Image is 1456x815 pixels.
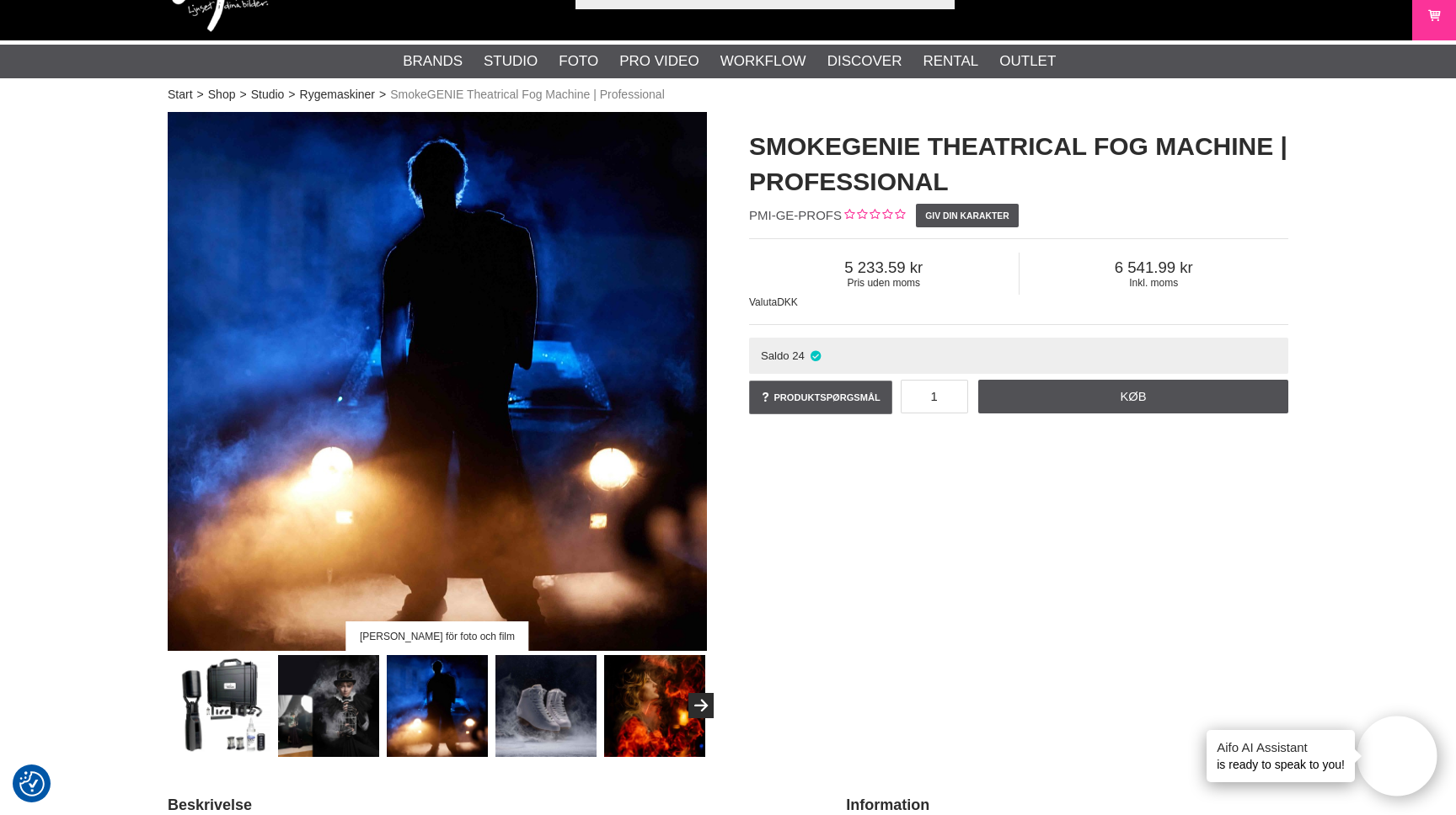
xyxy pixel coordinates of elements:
[842,207,905,225] div: Kundebed&#248;mmelse: 0
[688,693,714,718] button: Next
[387,655,489,757] img: Rökmaskin för foto och film
[619,51,699,72] a: Pro Video
[495,655,597,757] img: Skapar rök med stor presition
[390,86,665,104] span: SmokeGENIE Theatrical Fog Machine | Professional
[792,349,805,362] span: 24
[749,277,1019,289] span: Pris uden moms
[168,112,707,651] a: Rökmaskin för foto och film
[168,86,193,104] a: Start
[300,86,375,104] a: Rygemaskiner
[197,86,204,104] span: >
[379,86,386,104] span: >
[239,86,246,104] span: >
[978,380,1288,413] a: Køb
[749,296,777,308] span: Valuta
[720,51,806,72] a: Workflow
[559,51,598,72] a: Foto
[403,51,463,72] a: Brands
[19,771,45,796] img: Revisit consent button
[749,381,892,414] a: Produktspørgsmål
[288,86,295,104] span: >
[1020,258,1289,277] span: 6 541.99
[749,129,1288,200] h1: SmokeGENIE Theatrical Fog Machine | Professional
[749,208,842,222] span: PMI-GE-PROFS
[278,655,380,757] img: Rökmaskin enkel att använda, precis applicering
[916,204,1019,227] a: Giv din karakter
[345,621,528,651] div: [PERSON_NAME] för foto och film
[1217,738,1345,756] h4: Aifo AI Assistant
[169,655,271,757] img: SmokeGENIE Rökmaskin - Professional
[999,51,1056,72] a: Outlet
[809,349,823,362] i: På lager
[827,51,902,72] a: Discover
[1207,730,1355,782] div: is ready to speak to you!
[208,86,236,104] a: Shop
[484,51,538,72] a: Studio
[749,258,1019,277] span: 5 233.59
[251,86,285,104] a: Studio
[777,296,798,308] span: DKK
[923,51,978,72] a: Rental
[761,349,790,362] span: Saldo
[19,769,45,799] button: Samtykkepræferencer
[1020,277,1289,289] span: Inkl. moms
[604,655,706,757] img: Kombinera rök med ljussättning
[168,112,707,651] img: SmokeGENIE Rökmaskin - Professional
